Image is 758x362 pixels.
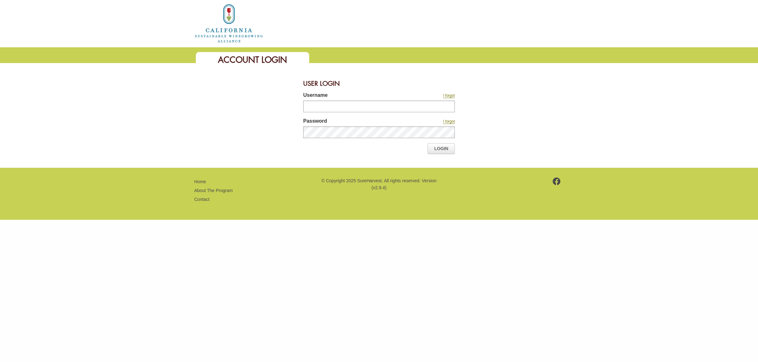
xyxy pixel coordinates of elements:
a: Contact [194,197,209,202]
a: I forgot [443,93,455,98]
span: Account Login [218,54,287,65]
p: © Copyright 2025 SureHarvest. All rights reserved. Version (v2.9.4) [321,177,437,191]
a: Home [194,20,264,26]
a: I forgot [443,119,455,124]
img: logo_cswa2x.png [194,3,264,44]
label: Username [303,91,401,101]
a: Login [428,143,455,154]
label: Password [303,117,401,126]
a: About The Program [194,188,233,193]
div: User Login [303,76,455,91]
img: footer-facebook.png [553,178,561,185]
a: Home [194,179,206,184]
